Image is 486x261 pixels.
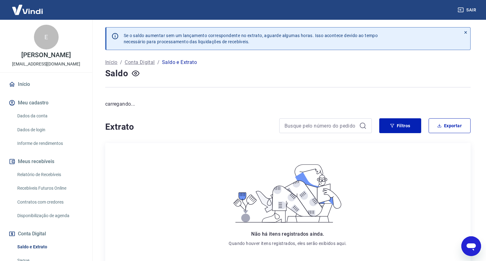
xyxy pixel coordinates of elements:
a: Dados da conta [15,110,85,122]
p: / [120,59,122,66]
a: Conta Digital [125,59,155,66]
button: Exportar [429,118,471,133]
a: Saldo e Extrato [15,241,85,253]
div: Domínio [32,36,47,40]
a: Disponibilização de agenda [15,209,85,222]
span: Não há itens registrados ainda. [251,231,324,237]
a: Início [7,78,85,91]
a: Contratos com credores [15,196,85,208]
p: Saldo e Extrato [162,59,197,66]
button: Sair [456,4,479,16]
div: [PERSON_NAME]: [DOMAIN_NAME] [16,16,88,21]
input: Busque pelo número do pedido [285,121,357,130]
p: / [157,59,160,66]
a: Início [105,59,118,66]
p: [PERSON_NAME] [21,52,71,58]
p: Quando houver itens registrados, eles serão exibidos aqui. [229,240,347,246]
div: Palavras-chave [72,36,99,40]
img: logo_orange.svg [10,10,15,15]
a: Relatório de Recebíveis [15,168,85,181]
div: v 4.0.25 [17,10,30,15]
a: Informe de rendimentos [15,137,85,150]
a: Recebíveis Futuros Online [15,182,85,195]
img: website_grey.svg [10,16,15,21]
img: tab_domain_overview_orange.svg [26,36,31,41]
a: Dados de login [15,124,85,136]
iframe: Botão para abrir a janela de mensagens [461,236,481,256]
button: Filtros [379,118,421,133]
button: Meus recebíveis [7,155,85,168]
button: Conta Digital [7,227,85,241]
img: Vindi [7,0,48,19]
h4: Extrato [105,121,272,133]
div: E [34,25,59,49]
button: Meu cadastro [7,96,85,110]
p: Se o saldo aumentar sem um lançamento correspondente no extrato, aguarde algumas horas. Isso acon... [124,32,378,45]
p: carregando... [105,100,471,108]
p: [EMAIL_ADDRESS][DOMAIN_NAME] [12,61,80,67]
h4: Saldo [105,67,128,80]
img: tab_keywords_by_traffic_grey.svg [65,36,70,41]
